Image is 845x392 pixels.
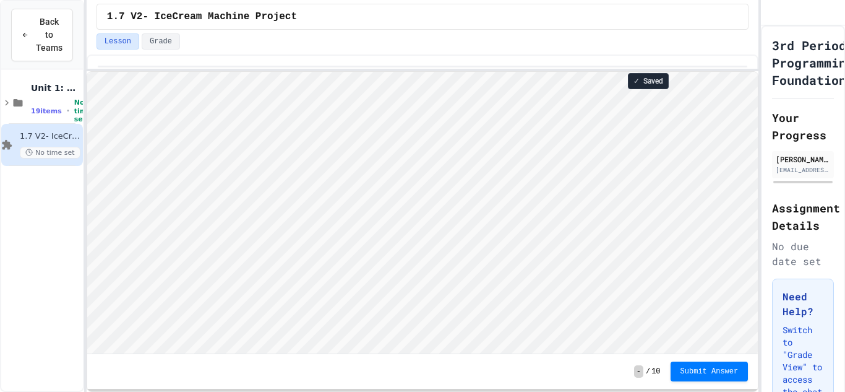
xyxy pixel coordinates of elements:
span: ✓ [633,76,640,86]
span: Submit Answer [680,367,739,377]
button: Back to Teams [11,9,73,61]
span: Unit 1: Computational Thinking & Problem Solving [31,82,80,94]
button: Grade [142,33,180,50]
span: 19 items [31,107,62,115]
iframe: Snap! Programming Environment [87,72,758,354]
button: Lesson [97,33,139,50]
span: Saved [643,76,663,86]
span: / [646,367,650,377]
h2: Assignment Details [772,199,834,234]
span: • [67,106,69,116]
button: Submit Answer [671,362,748,381]
h3: Need Help? [783,289,823,319]
span: No time set [74,98,92,123]
div: No due date set [772,239,834,269]
h2: Your Progress [772,109,834,144]
div: [EMAIL_ADDRESS][DOMAIN_NAME] [776,165,830,175]
span: 1.7 V2- IceCream Machine Project [107,9,297,24]
span: Back to Teams [36,15,62,54]
span: 1.7 V2- IceCream Machine Project [20,131,80,142]
div: [PERSON_NAME] [776,154,830,165]
span: 10 [651,367,660,377]
span: No time set [20,147,80,159]
span: - [634,365,643,378]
